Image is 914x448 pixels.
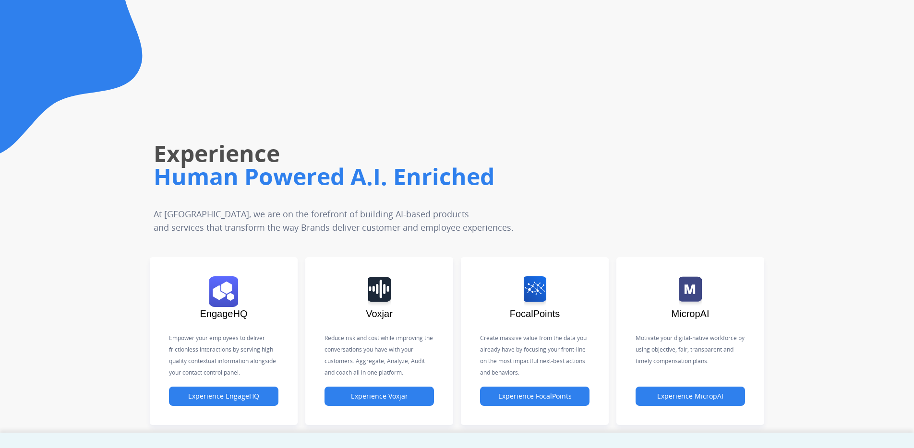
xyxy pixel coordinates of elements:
button: Experience EngageHQ [169,387,278,406]
p: Create massive value from the data you already have by focusing your front-line on the most impac... [480,332,589,378]
h1: Human Powered A.I. Enriched [154,161,645,192]
p: Empower your employees to deliver frictionless interactions by serving high quality contextual in... [169,332,278,378]
a: Experience Voxjar [325,392,434,401]
button: Experience MicropAI [636,387,745,406]
span: EngageHQ [200,308,248,319]
img: logo [209,276,238,307]
p: At [GEOGRAPHIC_DATA], we are on the forefront of building AI-based products and services that tra... [154,207,584,234]
img: logo [368,276,391,307]
a: Experience EngageHQ [169,392,278,401]
img: logo [679,276,702,307]
span: FocalPoints [510,308,560,319]
a: Experience FocalPoints [480,392,589,401]
span: Voxjar [366,308,393,319]
img: logo [524,276,546,307]
h1: Experience [154,138,645,169]
button: Experience FocalPoints [480,387,589,406]
a: Experience MicropAI [636,392,745,401]
span: MicropAI [672,308,710,319]
button: Experience Voxjar [325,387,434,406]
p: Motivate your digital-native workforce by using objective, fair, transparent and timely compensat... [636,332,745,367]
p: Reduce risk and cost while improving the conversations you have with your customers. Aggregate, A... [325,332,434,378]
